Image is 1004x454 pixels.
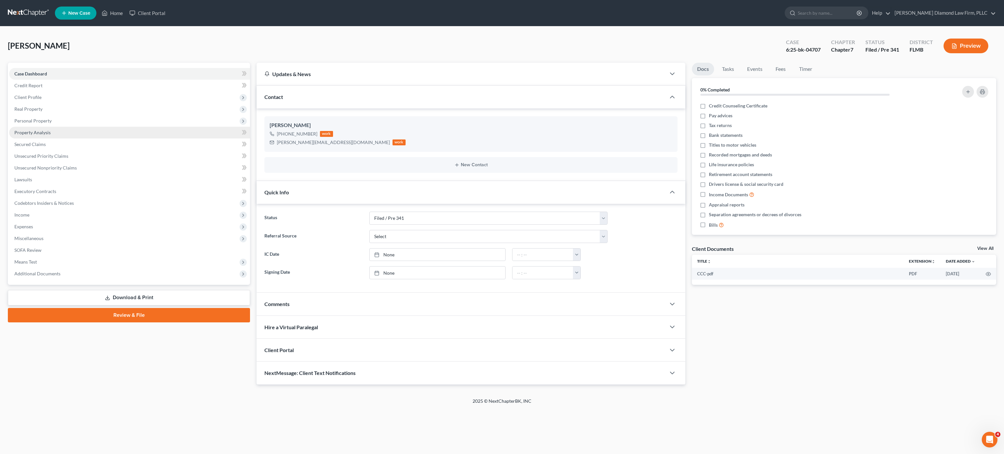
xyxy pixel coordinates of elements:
span: Client Profile [14,94,42,100]
span: Quick Info [264,189,289,195]
span: Miscellaneous [14,235,43,241]
span: Titles to motor vehicles [709,142,756,148]
span: Contact [264,94,283,100]
input: Search by name... [798,7,858,19]
span: Bank statements [709,132,743,138]
a: Property Analysis [9,127,250,138]
a: Events [742,63,768,75]
span: Tax returns [709,122,732,129]
a: Fees [770,63,791,75]
span: Executory Contracts [14,188,56,194]
a: Docs [692,63,714,75]
a: Tasks [717,63,739,75]
div: 6:25-bk-04707 [786,46,821,54]
i: unfold_more [931,260,935,264]
span: 4 [995,432,1000,437]
div: work [393,139,406,145]
span: [PERSON_NAME] [8,41,70,50]
a: Client Portal [126,7,169,19]
i: unfold_more [707,260,711,264]
i: expand_more [971,260,975,264]
span: Retirement account statements [709,171,772,178]
div: Case [786,39,821,46]
a: Review & File [8,308,250,322]
span: Recorded mortgages and deeds [709,152,772,158]
button: New Contact [270,162,672,168]
label: Status [261,212,366,225]
span: Lawsuits [14,177,32,182]
td: [DATE] [941,268,980,280]
span: New Case [68,11,90,16]
div: FLMB [910,46,933,54]
span: Personal Property [14,118,52,123]
div: [PERSON_NAME] [270,122,672,129]
span: Comments [264,301,290,307]
span: Unsecured Priority Claims [14,153,68,159]
td: CCC-pdf [692,268,904,280]
a: SOFA Review [9,244,250,256]
span: Property Analysis [14,130,51,135]
span: Credit Report [14,83,42,88]
a: Case Dashboard [9,68,250,80]
span: 7 [850,46,853,53]
span: Bills [709,222,718,228]
a: Lawsuits [9,174,250,186]
div: [PHONE_NUMBER] [277,131,317,137]
span: Case Dashboard [14,71,47,76]
span: Credit Counseling Certificate [709,103,767,109]
a: Unsecured Nonpriority Claims [9,162,250,174]
label: Referral Source [261,230,366,243]
a: View All [977,246,994,251]
div: Updates & News [264,71,658,77]
span: Separation agreements or decrees of divorces [709,211,801,218]
span: Additional Documents [14,271,60,276]
a: None [370,267,505,279]
span: Unsecured Nonpriority Claims [14,165,77,170]
span: Income [14,212,29,218]
span: Drivers license & social security card [709,181,783,187]
span: SOFA Review [14,247,42,253]
span: Means Test [14,259,37,265]
div: [PERSON_NAME][EMAIL_ADDRESS][DOMAIN_NAME] [277,139,390,146]
a: Credit Report [9,80,250,91]
input: -- : -- [512,249,573,261]
label: Signing Date [261,266,366,279]
a: Download & Print [8,290,250,305]
a: Secured Claims [9,138,250,150]
div: Client Documents [692,245,734,252]
a: Extensionunfold_more [909,259,935,264]
span: Codebtors Insiders & Notices [14,200,74,206]
td: PDF [904,268,941,280]
a: Help [869,7,891,19]
div: Filed / Pre 341 [865,46,899,54]
a: Executory Contracts [9,186,250,197]
a: Home [98,7,126,19]
div: District [910,39,933,46]
a: Timer [794,63,817,75]
div: work [320,131,333,137]
label: IC Date [261,248,366,261]
div: Chapter [831,46,855,54]
div: Status [865,39,899,46]
span: Client Portal [264,347,294,353]
span: NextMessage: Client Text Notifications [264,370,356,376]
button: Preview [944,39,988,53]
span: Life insurance policies [709,161,754,168]
span: Expenses [14,224,33,229]
span: Pay advices [709,112,732,119]
iframe: Intercom live chat [982,432,997,447]
span: Income Documents [709,191,748,198]
strong: 0% Completed [700,87,730,92]
a: [PERSON_NAME] Diamond Law Firm, PLLC [891,7,996,19]
span: Secured Claims [14,141,46,147]
a: Unsecured Priority Claims [9,150,250,162]
span: Real Property [14,106,42,112]
a: None [370,249,505,261]
span: Appraisal reports [709,202,745,208]
a: Date Added expand_more [946,259,975,264]
span: Hire a Virtual Paralegal [264,324,318,330]
input: -- : -- [512,267,573,279]
div: Chapter [831,39,855,46]
div: 2025 © NextChapterBK, INC [316,398,688,410]
a: Titleunfold_more [697,259,711,264]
